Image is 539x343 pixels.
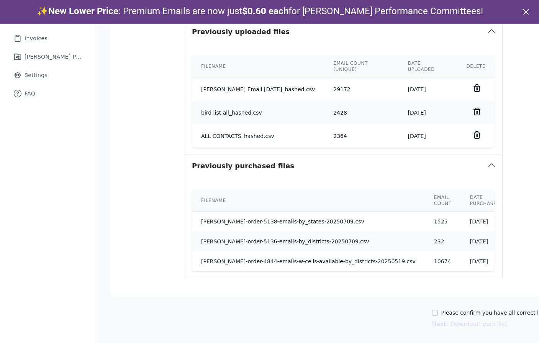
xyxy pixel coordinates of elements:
[192,26,290,37] h3: Previously uploaded files
[432,320,507,329] button: Next: Download your list
[425,212,461,232] td: 1525
[192,231,425,251] td: [PERSON_NAME]-order-5136-emails-by_districts-20250709.csv
[192,101,324,124] td: bird list all_hashed.csv
[6,48,92,65] a: [PERSON_NAME] Performance
[192,56,324,77] th: Filename
[461,231,510,251] td: [DATE]
[25,53,82,61] span: [PERSON_NAME] Performance
[324,124,398,148] td: 2364
[184,20,502,43] button: Previously uploaded files
[192,161,294,171] h3: Previously purchased files
[6,85,92,102] a: FAQ
[25,71,48,79] span: Settings
[425,251,461,271] td: 10674
[192,212,425,232] td: [PERSON_NAME]-order-5138-emails-by_states-20250709.csv
[461,212,510,232] td: [DATE]
[398,101,457,124] td: [DATE]
[184,154,502,177] button: Previously purchased files
[192,77,324,101] td: [PERSON_NAME] Email [DATE]_hashed.csv
[461,251,510,271] td: [DATE]
[398,77,457,101] td: [DATE]
[398,56,457,77] th: Date uploaded
[192,124,324,148] td: ALL CONTACTS_hashed.csv
[25,34,48,42] span: Invoices
[192,190,425,212] th: Filename
[25,90,35,97] span: FAQ
[192,251,425,271] td: [PERSON_NAME]-order-4844-emails-w-cells-available-by_districts-20250519.csv
[324,56,398,77] th: Email count (unique)
[324,101,398,124] td: 2428
[324,77,398,101] td: 29172
[6,30,92,47] a: Invoices
[6,67,92,84] a: Settings
[425,190,461,212] th: Email count
[457,56,495,77] th: Delete
[461,190,510,212] th: Date purchased
[425,231,461,251] td: 232
[398,124,457,148] td: [DATE]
